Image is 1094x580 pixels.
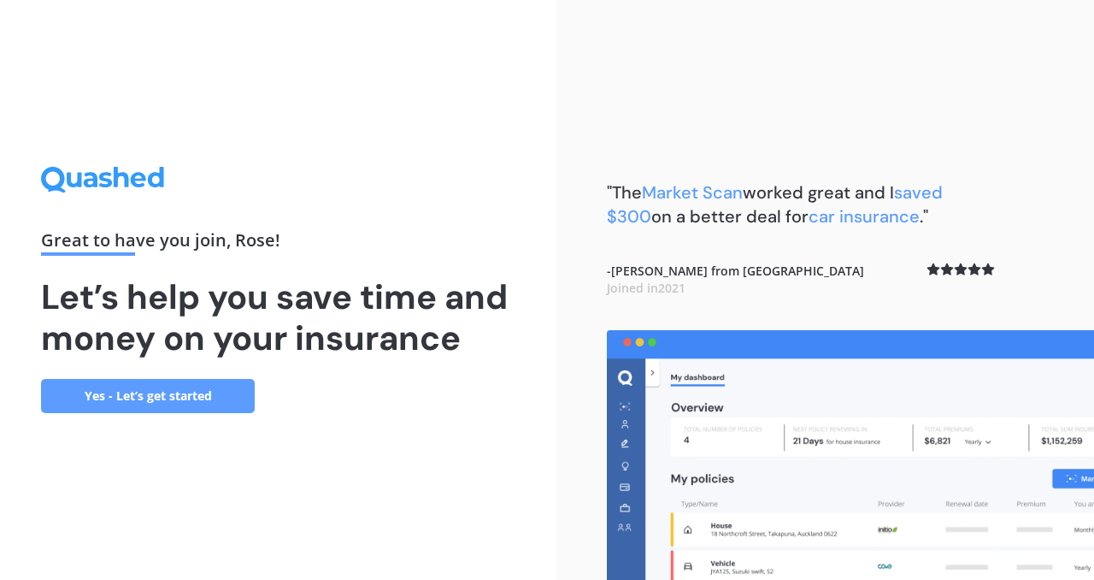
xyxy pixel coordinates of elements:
b: "The worked great and I on a better deal for ." [607,181,943,228]
span: Market Scan [642,181,743,204]
b: - [PERSON_NAME] from [GEOGRAPHIC_DATA] [607,263,864,296]
span: Joined in 2021 [607,280,685,296]
a: Yes - Let’s get started [41,379,255,413]
span: car insurance [809,205,920,228]
div: Great to have you join , Rose ! [41,232,515,256]
h1: Let’s help you save time and money on your insurance [41,276,515,358]
img: dashboard.webp [607,330,1094,580]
